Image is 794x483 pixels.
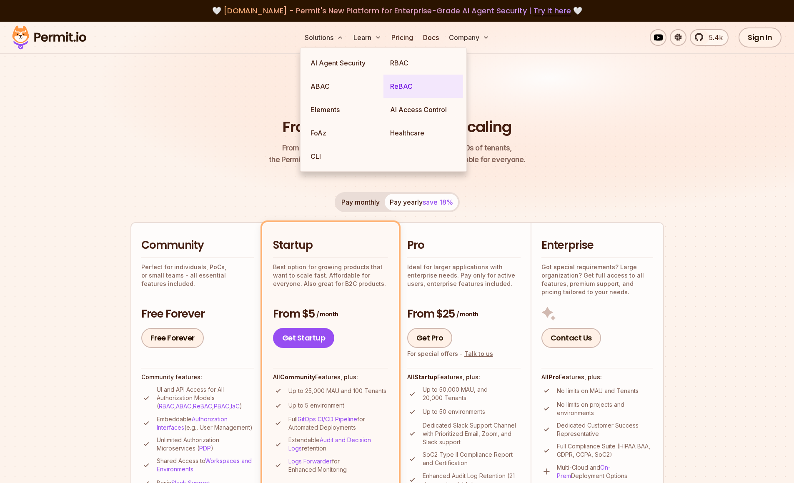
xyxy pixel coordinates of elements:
strong: Startup [414,373,437,380]
p: for Enhanced Monitoring [288,457,388,474]
p: Up to 25,000 MAU and 100 Tenants [288,387,386,395]
p: Unlimited Authorization Microservices ( ) [157,436,254,453]
a: Sign In [739,28,781,48]
a: Audit and Decision Logs [288,436,371,452]
a: AI Agent Security [304,51,383,75]
button: Pay monthly [336,194,385,210]
a: Talk to us [464,350,493,357]
p: No limits on projects and environments [557,400,653,417]
div: For special offers - [407,350,493,358]
h2: Community [141,238,254,253]
span: / month [316,310,338,318]
p: Up to 50,000 MAU, and 20,000 Tenants [423,385,521,402]
a: ABAC [176,403,191,410]
span: / month [456,310,478,318]
a: AI Access Control [383,98,463,121]
h3: From $25 [407,307,521,322]
p: Best option for growing products that want to scale fast. Affordable for everyone. Also great for... [273,263,388,288]
a: PDP [199,445,211,452]
p: Up to 5 environment [288,401,344,410]
button: Company [446,29,493,46]
p: Extendable retention [288,436,388,453]
p: No limits on MAU and Tenants [557,387,639,395]
h1: From Free to Predictable Scaling [283,117,511,138]
a: RBAC [383,51,463,75]
h4: All Features, plus: [273,373,388,381]
a: Free Forever [141,328,204,348]
div: 🤍 🤍 [20,5,774,17]
h2: Startup [273,238,388,253]
a: Authorization Interfaces [157,415,228,431]
p: Dedicated Customer Success Representative [557,421,653,438]
a: GitOps CI/CD Pipeline [298,415,357,423]
h4: All Features, plus: [407,373,521,381]
strong: Community [280,373,315,380]
a: 5.4k [690,29,729,46]
p: Perfect for individuals, PoCs, or small teams - all essential features included. [141,263,254,288]
a: ReBAC [383,75,463,98]
p: Full Compliance Suite (HIPAA BAA, GDPR, CCPA, SoC2) [557,442,653,459]
p: Ideal for larger applications with enterprise needs. Pay only for active users, enterprise featur... [407,263,521,288]
span: 5.4k [704,33,723,43]
a: IaC [231,403,240,410]
h3: From $5 [273,307,388,322]
h4: All Features, plus: [541,373,653,381]
button: Learn [350,29,385,46]
a: ReBAC [193,403,212,410]
a: Get Pro [407,328,453,348]
p: Up to 50 environments [423,408,485,416]
a: CLI [304,145,383,168]
a: PBAC [214,403,229,410]
a: Logs Forwarder [288,458,332,465]
span: From a startup with 100 users to an enterprise with 1000s of tenants, [269,142,526,154]
a: Docs [420,29,442,46]
button: Solutions [301,29,347,46]
a: Pricing [388,29,416,46]
h2: Pro [407,238,521,253]
h4: Community features: [141,373,254,381]
a: RBAC [159,403,174,410]
p: UI and API Access for All Authorization Models ( , , , , ) [157,385,254,410]
p: Full for Automated Deployments [288,415,388,432]
p: Dedicated Slack Support Channel with Prioritized Email, Zoom, and Slack support [423,421,521,446]
strong: Pro [549,373,559,380]
a: Get Startup [273,328,335,348]
a: Healthcare [383,121,463,145]
p: SoC2 Type II Compliance Report and Certification [423,450,521,467]
a: ABAC [304,75,383,98]
a: On-Prem [557,464,611,479]
a: Elements [304,98,383,121]
a: FoAz [304,121,383,145]
p: Got special requirements? Large organization? Get full access to all features, premium support, a... [541,263,653,296]
span: [DOMAIN_NAME] - Permit's New Platform for Enterprise-Grade AI Agent Security | [223,5,571,16]
a: Try it here [534,5,571,16]
img: Permit logo [8,23,90,52]
p: Embeddable (e.g., User Management) [157,415,254,432]
h2: Enterprise [541,238,653,253]
a: Contact Us [541,328,601,348]
p: Multi-Cloud and Deployment Options [557,463,653,480]
p: Shared Access to [157,457,254,473]
p: the Permit pricing model is simple, transparent, and affordable for everyone. [269,142,526,165]
h3: Free Forever [141,307,254,322]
